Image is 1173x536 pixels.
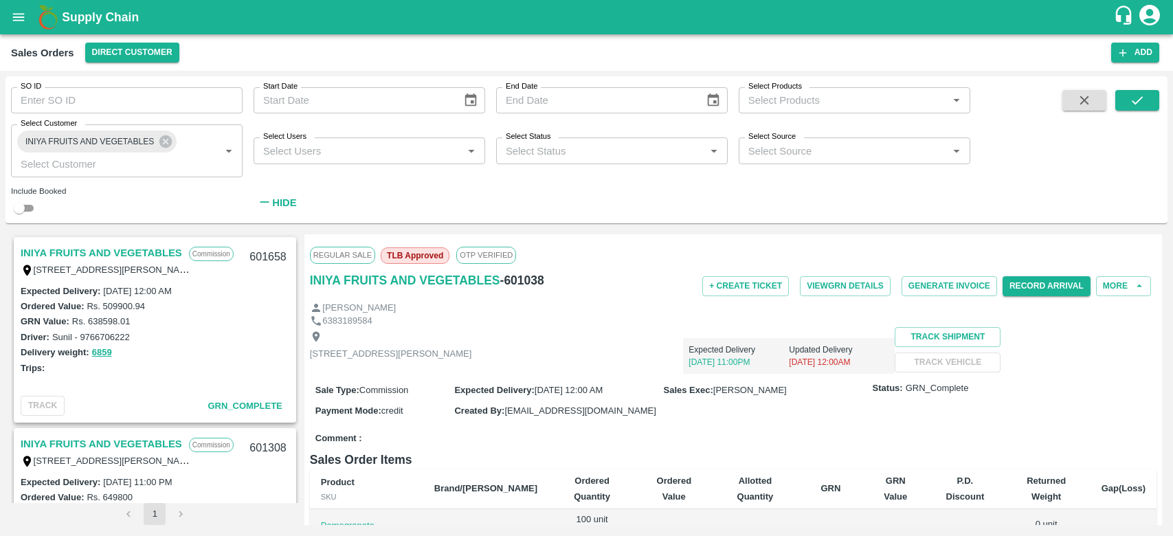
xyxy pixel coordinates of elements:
button: Open [948,142,965,160]
button: Open [220,142,238,160]
button: Choose date [458,87,484,113]
div: account of current user [1137,3,1162,32]
button: open drawer [3,1,34,33]
label: Ordered Value: [21,301,84,311]
input: Select Source [743,142,943,159]
input: Select Users [258,142,458,159]
button: Open [705,142,723,160]
label: Expected Delivery : [21,286,100,296]
span: OTP VERIFIED [456,247,516,263]
p: Pomegranate [321,520,412,533]
input: End Date [496,87,695,113]
button: Track Shipment [895,327,1001,347]
label: Select Customer [21,118,77,129]
button: + Create Ticket [702,276,789,296]
p: Expected Delivery [689,344,789,356]
label: Sale Type : [315,385,359,395]
b: Brand/[PERSON_NAME] [434,483,537,493]
label: End Date [506,81,537,92]
button: Open [948,91,965,109]
nav: pagination navigation [115,503,194,525]
b: GRN [820,483,840,493]
label: Trips: [21,363,45,373]
img: logo [34,3,62,31]
span: [EMAIL_ADDRESS][DOMAIN_NAME] [504,405,656,416]
b: Supply Chain [62,10,139,24]
div: Sales Orders [11,44,74,62]
strong: Hide [272,197,296,208]
label: Ordered Value: [21,492,84,502]
label: Delivery weight: [21,347,89,357]
button: page 1 [144,503,166,525]
p: [STREET_ADDRESS][PERSON_NAME] [310,348,472,361]
span: Commission [359,385,409,395]
b: P.D. Discount [946,476,985,501]
label: Expected Delivery : [454,385,534,395]
label: Driver: [21,332,49,342]
p: Commission [189,247,234,261]
label: GRN Value: [21,316,69,326]
label: SO ID [21,81,41,92]
label: Rs. 638598.01 [72,316,131,326]
h6: - 601038 [500,271,544,290]
p: Updated Delivery [789,344,889,356]
label: [DATE] 11:00 PM [103,477,172,487]
div: INIYA FRUITS AND VEGETABLES [17,131,177,153]
b: Product [321,477,355,487]
label: Created By : [454,405,504,416]
span: TLB Approved [381,247,449,264]
input: Select Customer [15,155,198,172]
div: 601658 [241,241,294,273]
button: Generate Invoice [902,276,997,296]
button: Hide [254,191,300,214]
button: Choose date [700,87,726,113]
b: Returned Weight [1027,476,1066,501]
label: Rs. 509900.94 [87,301,145,311]
div: SKU [321,491,412,503]
label: Select Source [748,131,796,142]
b: GRN Value [884,476,907,501]
label: Sunil - 9766706222 [52,332,130,342]
button: More [1096,276,1151,296]
p: [DATE] 12:00AM [789,356,889,368]
label: [DATE] 12:00 AM [103,286,171,296]
label: Status: [873,382,903,395]
a: INIYA FRUITS AND VEGETABLES [21,244,182,262]
p: Commission [189,438,234,452]
div: Include Booked [11,185,243,197]
b: Ordered Value [657,476,692,501]
a: INIYA FRUITS AND VEGETABLES [310,271,500,290]
p: [DATE] 11:00PM [689,356,789,368]
label: Select Status [506,131,551,142]
input: Select Products [743,91,943,109]
label: Select Products [748,81,802,92]
button: Add [1111,43,1159,63]
div: 601308 [241,432,294,465]
button: 6859 [92,345,112,361]
input: Start Date [254,87,452,113]
label: Rs. 649800 [87,492,133,502]
b: Allotted Quantity [737,476,774,501]
b: Ordered Quantity [574,476,610,501]
label: Payment Mode : [315,405,381,416]
span: [PERSON_NAME] [713,385,787,395]
span: GRN_Complete [906,382,969,395]
button: ViewGRN Details [800,276,891,296]
p: 6383189584 [322,315,372,328]
label: [STREET_ADDRESS][PERSON_NAME] [34,455,196,466]
span: INIYA FRUITS AND VEGETABLES [17,135,162,149]
span: Regular Sale [310,247,375,263]
input: Enter SO ID [11,87,243,113]
label: [STREET_ADDRESS][PERSON_NAME] [34,264,196,275]
label: Sales Exec : [664,385,713,395]
span: credit [381,405,403,416]
button: Open [462,142,480,160]
div: customer-support [1113,5,1137,30]
button: Record Arrival [1003,276,1091,296]
label: Start Date [263,81,298,92]
span: GRN_Complete [208,401,282,411]
p: [PERSON_NAME] [322,302,396,315]
label: Select Users [263,131,306,142]
input: Select Status [500,142,701,159]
